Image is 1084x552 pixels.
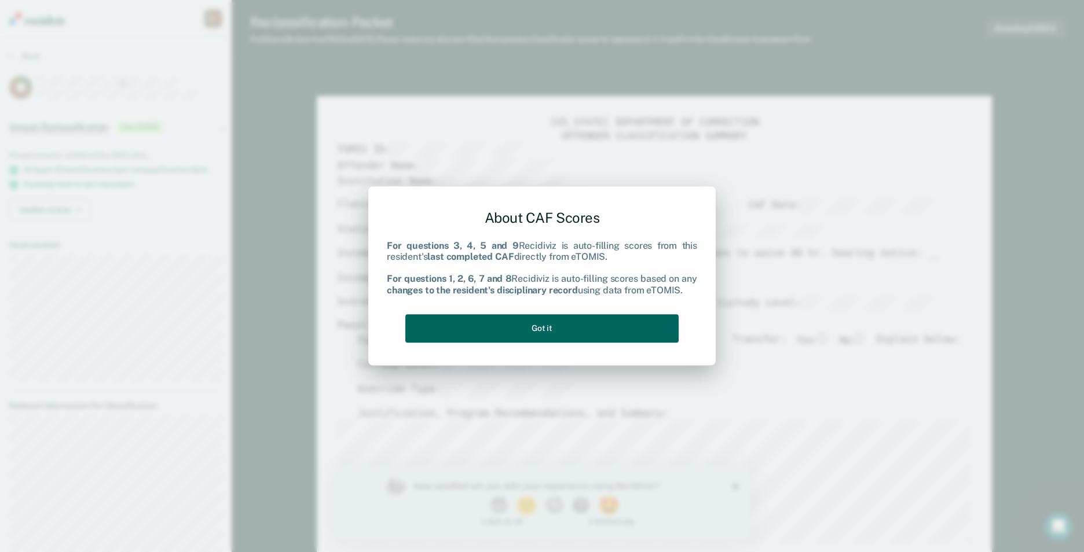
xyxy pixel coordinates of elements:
[405,314,679,343] button: Got it
[181,31,205,49] button: 2
[211,31,231,49] button: 3
[387,274,511,285] b: For questions 1, 2, 6, 7 and 8
[155,31,175,49] button: 1
[79,52,188,60] div: 1 - Not at all
[387,285,578,296] b: changes to the resident's disciplinary record
[387,200,697,235] div: About CAF Scores
[397,17,404,24] div: Close survey
[427,251,514,262] b: last completed CAF
[79,15,346,25] div: How satisfied are you with your experience using Recidiviz?
[263,31,287,49] button: 5
[387,240,519,251] b: For questions 3, 4, 5 and 9
[387,240,697,296] div: Recidiviz is auto-filling scores from this resident's directly from eTOMIS. Recidiviz is auto-fil...
[51,12,69,30] img: Profile image for Kim
[237,31,258,49] button: 4
[254,52,364,60] div: 5 - Extremely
